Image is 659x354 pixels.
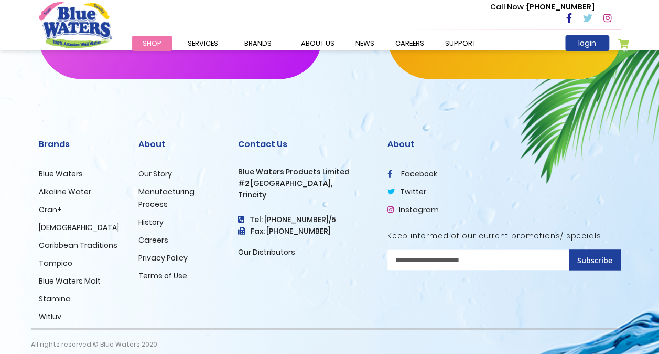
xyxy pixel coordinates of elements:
[490,2,527,12] span: Call Now :
[39,169,83,179] a: Blue Waters
[490,2,595,13] p: [PHONE_NUMBER]
[238,179,372,188] h3: #2 [GEOGRAPHIC_DATA],
[238,168,372,176] h3: Blue Waters Products Limited
[569,249,621,270] button: Subscribe
[238,139,372,149] h2: Contact Us
[39,311,61,322] a: Witluv
[238,215,372,224] h4: Tel: [PHONE_NUMBER]/5
[39,276,101,286] a: Blue Waters Malt
[39,294,71,304] a: Stamina
[138,217,164,227] a: History
[577,255,612,265] span: Subscribe
[39,139,123,149] h2: Brands
[387,232,621,241] h5: Keep informed of our current promotions/ specials
[143,38,161,48] span: Shop
[138,270,187,281] a: Terms of Use
[238,247,295,257] a: Our Distributors
[387,139,621,149] h2: About
[39,186,91,197] a: Alkaline Water
[138,235,168,245] a: Careers
[387,204,439,215] a: Instagram
[387,186,426,197] a: twitter
[238,227,372,236] h3: Fax: [PHONE_NUMBER]
[565,35,609,51] a: login
[188,38,218,48] span: Services
[290,36,345,51] a: about us
[435,36,487,51] a: support
[39,2,112,48] a: store logo
[39,222,119,233] a: [DEMOGRAPHIC_DATA]
[138,169,172,179] a: Our Story
[39,240,117,251] a: Caribbean Traditions
[385,36,435,51] a: careers
[238,191,372,200] h3: Trincity
[138,253,188,263] a: Privacy Policy
[39,258,72,268] a: Tampico
[138,186,195,210] a: Manufacturing Process
[345,36,385,51] a: News
[138,139,222,149] h2: About
[244,38,272,48] span: Brands
[39,204,62,215] a: Cran+
[387,169,437,179] a: facebook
